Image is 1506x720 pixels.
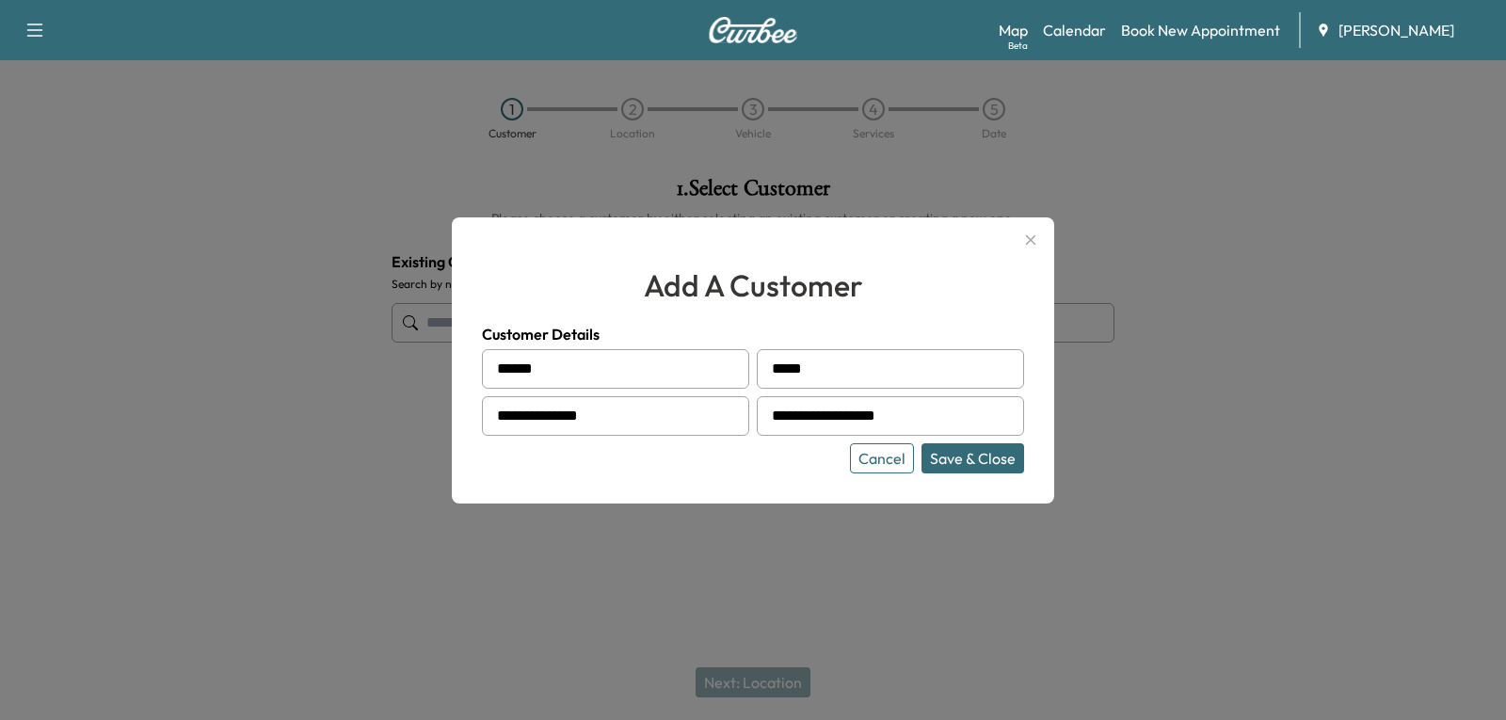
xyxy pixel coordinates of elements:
a: MapBeta [999,19,1028,41]
span: [PERSON_NAME] [1338,19,1454,41]
div: Beta [1008,39,1028,53]
h2: add a customer [482,263,1024,308]
button: Save & Close [921,443,1024,473]
a: Calendar [1043,19,1106,41]
h4: Customer Details [482,323,1024,345]
a: Book New Appointment [1121,19,1280,41]
img: Curbee Logo [708,17,798,43]
button: Cancel [850,443,914,473]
